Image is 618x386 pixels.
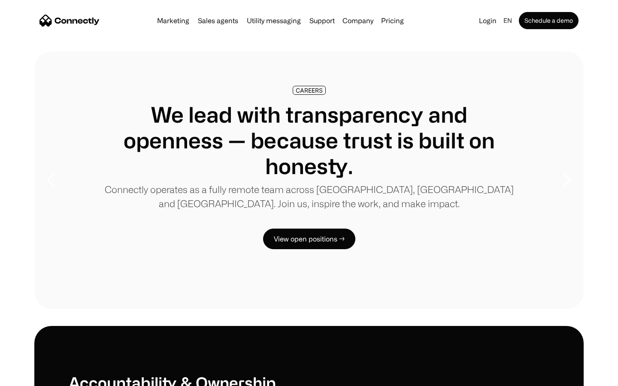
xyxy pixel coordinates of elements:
aside: Language selected: English [9,370,51,383]
a: Login [476,15,500,27]
a: Schedule a demo [519,12,579,29]
div: CAREERS [296,87,323,93]
h1: We lead with transparency and openness — because trust is built on honesty. [103,102,515,179]
p: Connectly operates as a fully remote team across [GEOGRAPHIC_DATA], [GEOGRAPHIC_DATA] and [GEOGRA... [103,182,515,211]
a: Support [306,17,338,24]
ul: Language list [17,371,51,383]
a: Marketing [154,17,193,24]
div: Company [342,15,373,27]
a: Utility messaging [243,17,304,24]
div: en [503,15,512,27]
a: Sales agents [194,17,242,24]
a: Pricing [378,17,407,24]
a: View open positions → [263,229,355,249]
